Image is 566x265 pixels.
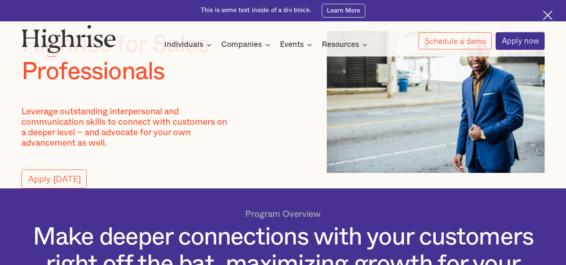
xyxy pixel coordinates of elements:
a: Schedule a demo [419,32,492,49]
div: Companies [221,40,262,50]
h1: Highrise for Sales Professionals [21,31,309,85]
div: Resources [322,40,359,50]
p: Program Overview [245,209,321,220]
div: Individuals [164,40,203,50]
p: Leverage outstanding interpersonal and communication skills to connect with customers on a deeper... [21,107,234,149]
div: Events [280,40,304,50]
a: Apply now [496,32,545,50]
a: Learn More [322,4,365,18]
img: Highrise logo [21,25,116,53]
div: This is some text inside of a div block. [201,6,311,15]
img: Cross icon [543,10,553,20]
a: Apply [DATE] [21,170,87,188]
